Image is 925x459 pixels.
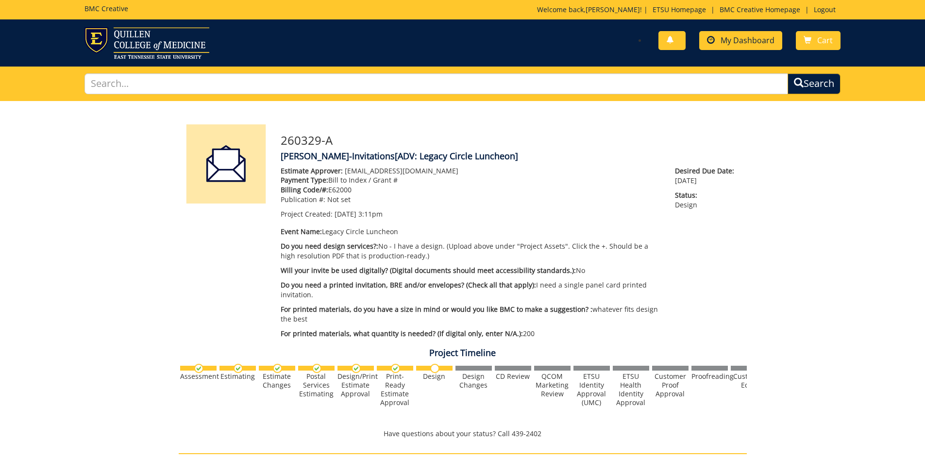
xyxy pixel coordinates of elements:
h5: BMC Creative [84,5,128,12]
p: No [281,266,661,275]
p: 200 [281,329,661,339]
span: Cart [817,35,833,46]
span: Status: [675,190,739,200]
span: Not set [327,195,351,204]
img: checkmark [194,364,203,373]
span: My Dashboard [721,35,774,46]
img: no [430,364,439,373]
span: [ADV: Legacy Circle Luncheon] [395,150,518,162]
div: ETSU Identity Approval (UMC) [573,372,610,407]
p: [DATE] [675,166,739,186]
img: checkmark [391,364,400,373]
img: checkmark [273,364,282,373]
p: Design [675,190,739,210]
img: checkmark [312,364,321,373]
span: Payment Type: [281,175,328,185]
input: Search... [84,73,789,94]
a: Logout [809,5,841,14]
span: Will your invite be used digitally? (Digital documents should meet accessibility standards.): [281,266,576,275]
div: CD Review [495,372,531,381]
div: Design/Print Estimate Approval [337,372,374,398]
span: Billing Code/#: [281,185,328,194]
div: Estimate Changes [259,372,295,390]
div: Design Changes [455,372,492,390]
div: Postal Services Estimating [298,372,335,398]
div: Print-Ready Estimate Approval [377,372,413,407]
div: Design [416,372,453,381]
a: [PERSON_NAME] [586,5,640,14]
h4: Project Timeline [179,348,747,358]
span: Do you need design services?: [281,241,378,251]
span: Project Created: [281,209,333,219]
span: For printed materials, what quantity is needed? (If digital only, enter N/A.): [281,329,523,338]
p: No - I have a design. (Upload above under "Project Assets". Click the +. Should be a high resolut... [281,241,661,261]
span: [DATE] 3:11pm [335,209,383,219]
a: BMC Creative Homepage [715,5,805,14]
a: Cart [796,31,841,50]
p: I need a single panel card printed invitation. [281,280,661,300]
span: Event Name: [281,227,322,236]
p: Have questions about your status? Call 439-2402 [179,429,747,439]
div: Estimating [219,372,256,381]
a: My Dashboard [699,31,782,50]
div: ETSU Health Identity Approval [613,372,649,407]
div: Proofreading [691,372,728,381]
p: E62000 [281,185,661,195]
button: Search [788,73,841,94]
span: Desired Due Date: [675,166,739,176]
a: ETSU Homepage [648,5,711,14]
span: Do you need a printed invitation, BRE and/or envelopes? (Check all that apply): [281,280,536,289]
div: Assessment [180,372,217,381]
h3: 260329-A [281,134,740,147]
img: checkmark [352,364,361,373]
span: Publication #: [281,195,325,204]
p: whatever fits design the best [281,305,661,324]
div: Customer Edits [731,372,767,390]
div: QCOM Marketing Review [534,372,571,398]
h4: [PERSON_NAME]-Invitations [281,152,740,161]
p: Welcome back, ! | | | [537,5,841,15]
img: ETSU logo [84,27,209,59]
img: checkmark [234,364,243,373]
p: Legacy Circle Luncheon [281,227,661,237]
div: Customer Proof Approval [652,372,689,398]
p: [EMAIL_ADDRESS][DOMAIN_NAME] [281,166,661,176]
span: Estimate Approver: [281,166,343,175]
img: Product featured image [186,124,266,204]
p: Bill to Index / Grant # [281,175,661,185]
span: For printed materials, do you have a size in mind or would you like BMC to make a suggestion? : [281,305,592,314]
